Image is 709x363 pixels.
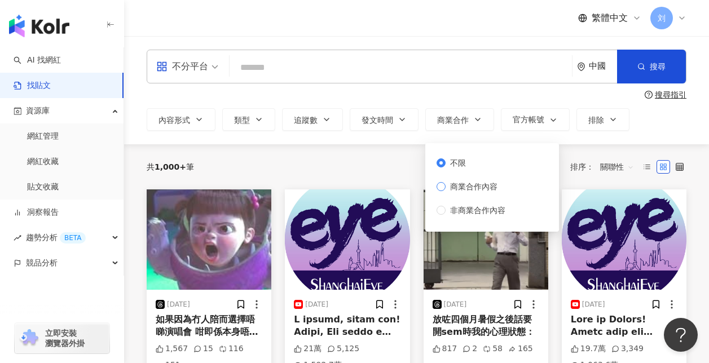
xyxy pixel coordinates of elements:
div: 如果因為冇人陪而選擇唔睇演唱會 咁即係本身唔係特別想睇呢個演唱會🙂‍↕️ [156,313,262,339]
div: Lore ip Dolors! Ametc adip eli seddoei Tem in Utlabo et dolo mag aliquaen admin veniamq__________... [571,313,677,339]
div: 58 [483,343,503,355]
span: 官方帳號 [513,115,544,124]
div: 排序： [570,158,640,176]
img: post-image [424,189,548,290]
div: [DATE] [582,300,605,309]
a: searchAI 找網紅 [14,55,61,66]
span: 競品分析 [26,250,58,276]
span: 發文時間 [362,116,393,125]
div: L ipsumd, sitam con! Adipi, Eli seddo e temp incid U-Lab etdoloremagn al Enimadm_________________... [294,313,400,339]
div: 5,125 [327,343,359,355]
button: 排除 [576,108,629,131]
span: 商業合作內容 [446,180,502,193]
div: 中國 [589,61,617,71]
div: 2 [463,343,477,355]
span: 趨勢分析 [26,225,86,250]
div: [DATE] [167,300,190,309]
button: 搜尋 [617,50,686,83]
span: 類型 [234,116,250,125]
div: [DATE] [305,300,328,309]
span: 1,000+ [155,162,186,171]
a: 洞察報告 [14,207,59,218]
span: 立即安裝 瀏覽器外掛 [45,328,85,348]
span: 內容形式 [158,116,190,125]
span: 繁體中文 [592,12,628,24]
span: 搜尋 [650,62,666,71]
span: 非商業合作內容 [446,204,510,216]
div: BETA [60,232,86,244]
button: 追蹤數 [282,108,343,131]
button: 內容形式 [147,108,215,131]
div: 19.7萬 [571,343,606,355]
div: 15 [193,343,213,355]
div: 165 [508,343,533,355]
img: post-image [285,189,409,290]
span: question-circle [645,91,653,99]
a: chrome extension立即安裝 瀏覽器外掛 [15,323,109,353]
div: 不分平台 [156,57,208,76]
div: 21萬 [294,343,322,355]
span: environment [577,63,585,71]
span: 排除 [588,116,604,125]
div: 1,567 [156,343,188,355]
iframe: Help Scout Beacon - Open [664,318,698,352]
div: 放咗四個月暑假之後話要開sem時我的心理狀態￼￼： [433,313,539,339]
img: chrome extension [18,329,40,347]
span: 商業合作 [437,116,469,125]
span: 不限 [446,157,470,169]
img: post-image [562,189,686,290]
button: 官方帳號 [501,108,570,131]
div: 3,349 [611,343,644,355]
span: rise [14,234,21,242]
a: 貼文收藏 [27,181,59,193]
button: 商業合作 [425,108,494,131]
a: 找貼文 [14,80,51,91]
a: 網紅收藏 [27,156,59,167]
div: 共 筆 [147,162,194,171]
div: 搜尋指引 [655,90,686,99]
span: appstore [156,61,168,72]
div: 116 [219,343,244,355]
div: [DATE] [444,300,467,309]
div: 817 [433,343,457,355]
span: 追蹤數 [294,116,318,125]
img: logo [9,15,69,37]
span: 關聯性 [600,158,634,176]
span: 資源庫 [26,98,50,123]
button: 類型 [222,108,275,131]
span: 刘 [658,12,666,24]
img: post-image [147,189,271,290]
a: 網紅管理 [27,131,59,142]
button: 發文時間 [350,108,419,131]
